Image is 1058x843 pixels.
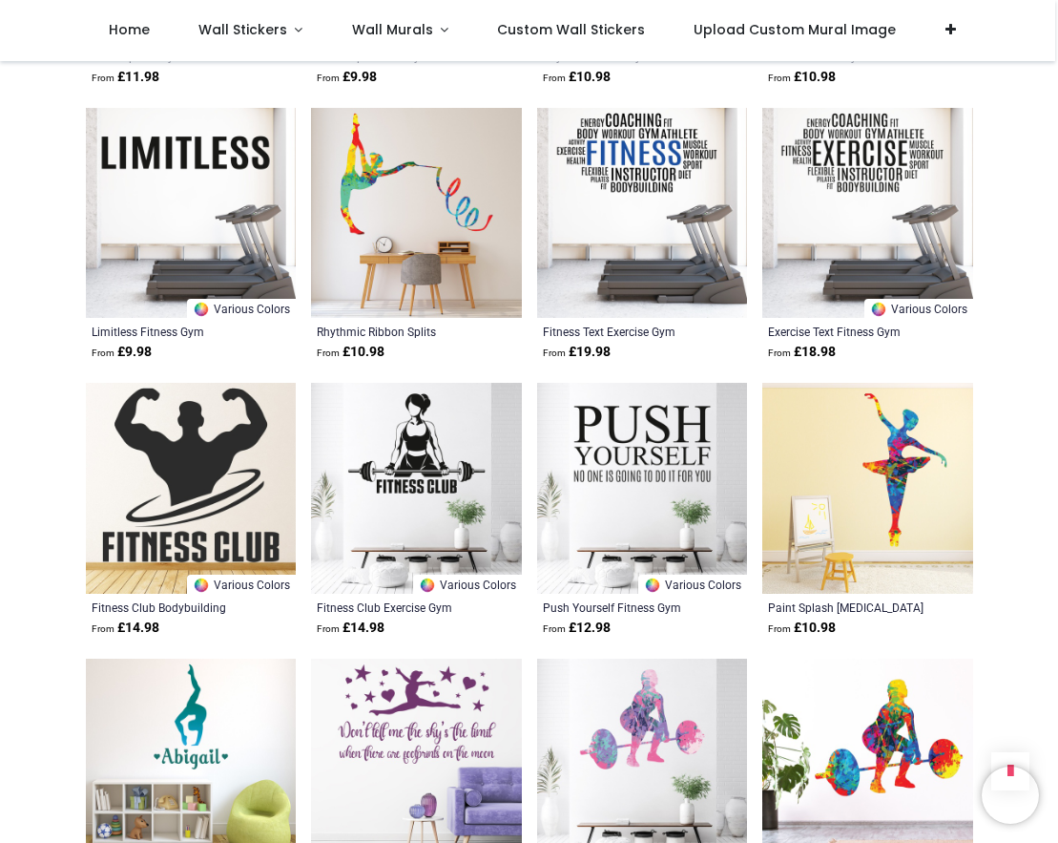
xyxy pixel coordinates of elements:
[543,623,566,634] span: From
[92,623,114,634] span: From
[92,348,114,358] span: From
[92,68,159,87] strong: £ 11.98
[187,575,296,594] a: Various Colors
[193,301,210,318] img: Color Wheel
[543,68,611,87] strong: £ 10.98
[543,343,611,362] strong: £ 19.98
[768,68,836,87] strong: £ 10.98
[198,20,287,39] span: Wall Stickers
[317,600,476,615] a: Fitness Club Exercise Gym
[644,577,661,594] img: Color Wheel
[870,301,887,318] img: Color Wheel
[317,324,476,339] a: Rhythmic Ribbon Splits Gymnastics
[187,299,296,318] a: Various Colors
[92,600,251,615] a: Fitness Club Bodybuilding Gym
[317,343,384,362] strong: £ 10.98
[86,108,297,319] img: Limitless Fitness Gym Wall Sticker
[317,623,340,634] span: From
[768,619,836,638] strong: £ 10.98
[768,343,836,362] strong: £ 18.98
[92,324,251,339] a: Limitless Fitness Gym
[193,577,210,594] img: Color Wheel
[537,383,748,594] img: Push Yourself Fitness Gym Wall Sticker
[768,600,927,615] a: Paint Splash [MEDICAL_DATA] Gymnastics
[317,68,377,87] strong: £ 9.98
[543,73,566,83] span: From
[92,73,114,83] span: From
[413,575,522,594] a: Various Colors
[768,73,791,83] span: From
[419,577,436,594] img: Color Wheel
[768,324,927,339] a: Exercise Text Fitness Gym
[768,623,791,634] span: From
[537,108,748,319] img: Fitness Text Exercise Gym Wall Sticker
[762,383,973,594] img: Paint Splash Ballet Dancer Gymnastics Wall Sticker
[317,348,340,358] span: From
[317,73,340,83] span: From
[92,619,159,638] strong: £ 14.98
[638,575,747,594] a: Various Colors
[497,20,645,39] span: Custom Wall Stickers
[317,619,384,638] strong: £ 14.98
[543,348,566,358] span: From
[982,767,1039,824] iframe: Brevo live chat
[311,108,522,319] img: Rhythmic Ribbon Splits Gymnastics Wall Sticker
[543,324,702,339] a: Fitness Text Exercise Gym
[864,299,973,318] a: Various Colors
[109,20,150,39] span: Home
[311,383,522,594] img: Fitness Club Exercise Gym Wall Sticker
[352,20,433,39] span: Wall Murals
[86,383,297,594] img: Fitness Club Bodybuilding Gym Wall Sticker
[543,600,702,615] a: Push Yourself Fitness Gym
[694,20,896,39] span: Upload Custom Mural Image
[768,348,791,358] span: From
[92,343,152,362] strong: £ 9.98
[543,619,611,638] strong: £ 12.98
[762,108,973,319] img: Exercise Text Fitness Gym Wall Sticker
